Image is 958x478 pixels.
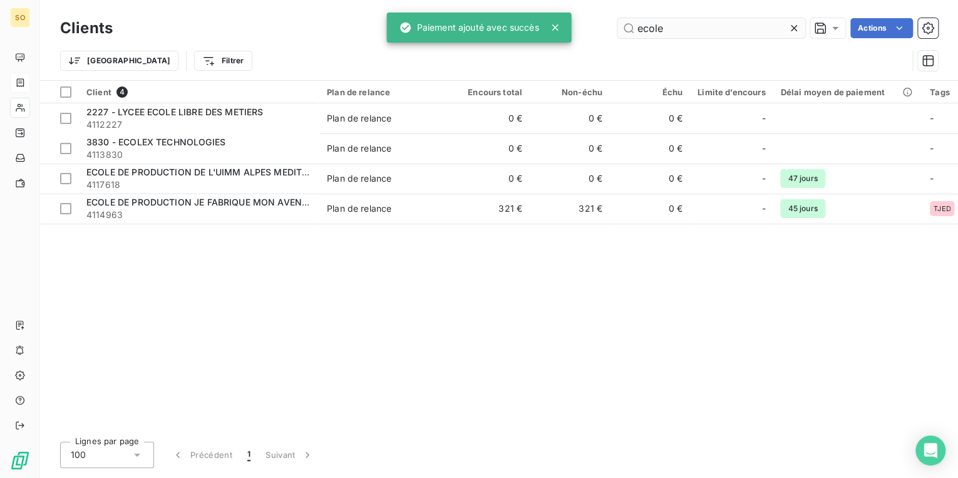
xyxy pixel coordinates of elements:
[86,197,351,207] span: ECOLE DE PRODUCTION JE FABRIQUE MON AVENIR TOULON
[10,450,30,470] img: Logo LeanPay
[116,86,128,98] span: 4
[10,8,30,28] div: SO
[617,18,805,38] input: Rechercher
[86,167,342,177] span: ECOLE DE PRODUCTION DE L'UIMM ALPES MEDITERRANEE
[450,133,530,164] td: 0 €
[610,194,690,224] td: 0 €
[930,113,934,123] span: -
[610,103,690,133] td: 0 €
[450,164,530,194] td: 0 €
[610,133,690,164] td: 0 €
[698,87,765,97] div: Limite d’encours
[86,137,225,147] span: 3830 - ECOLEX TECHNOLOGIES
[761,172,765,185] span: -
[164,442,240,468] button: Précédent
[86,179,312,191] span: 4117618
[71,449,86,461] span: 100
[850,18,913,38] button: Actions
[86,148,312,161] span: 4113830
[240,442,258,468] button: 1
[610,164,690,194] td: 0 €
[258,442,321,468] button: Suivant
[60,51,178,71] button: [GEOGRAPHIC_DATA]
[934,205,951,212] span: TJED
[780,169,825,188] span: 47 jours
[247,449,250,461] span: 1
[450,103,530,133] td: 0 €
[780,199,825,218] span: 45 jours
[761,202,765,215] span: -
[761,112,765,125] span: -
[60,17,113,39] h3: Clients
[930,143,934,153] span: -
[457,87,522,97] div: Encours total
[450,194,530,224] td: 321 €
[530,194,610,224] td: 321 €
[530,133,610,164] td: 0 €
[530,164,610,194] td: 0 €
[86,209,312,221] span: 4114963
[327,202,391,215] div: Plan de relance
[194,51,252,71] button: Filtrer
[780,87,914,97] div: Délai moyen de paiement
[86,107,263,117] span: 2227 - LYCEE ECOLE LIBRE DES METIERS
[930,173,934,184] span: -
[327,142,391,155] div: Plan de relance
[617,87,682,97] div: Échu
[399,16,538,39] div: Paiement ajouté avec succès
[327,87,442,97] div: Plan de relance
[530,103,610,133] td: 0 €
[761,142,765,155] span: -
[537,87,602,97] div: Non-échu
[86,118,312,131] span: 4112227
[915,435,945,465] div: Open Intercom Messenger
[327,172,391,185] div: Plan de relance
[86,87,111,97] span: Client
[327,112,391,125] div: Plan de relance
